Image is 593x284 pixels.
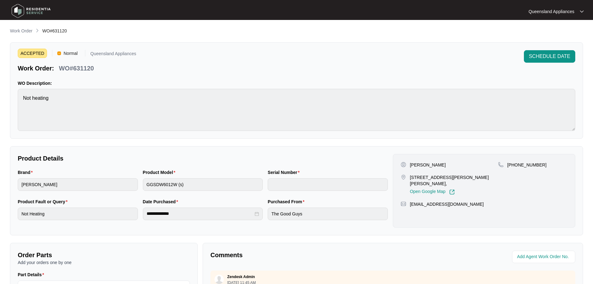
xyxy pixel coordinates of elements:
textarea: Not heating [18,89,575,131]
input: Serial Number [268,178,388,191]
input: Brand [18,178,138,191]
span: SCHEDULE DATE [529,53,570,60]
img: user-pin [401,162,406,167]
label: Product Fault or Query [18,199,70,205]
p: Queensland Appliances [90,51,136,58]
label: Serial Number [268,169,302,176]
span: Normal [61,49,80,58]
button: SCHEDULE DATE [524,50,575,63]
p: Work Order [10,28,32,34]
p: [EMAIL_ADDRESS][DOMAIN_NAME] [410,201,484,207]
p: [STREET_ADDRESS][PERSON_NAME][PERSON_NAME], [410,174,498,187]
input: Product Fault or Query [18,208,138,220]
img: chevron-right [35,28,40,33]
p: Add your orders one by one [18,259,190,266]
input: Add Agent Work Order No. [517,253,572,261]
p: Queensland Appliances [529,8,574,15]
a: Open Google Map [410,189,455,195]
input: Purchased From [268,208,388,220]
img: Link-External [449,189,455,195]
img: Vercel Logo [57,51,61,55]
img: user.svg [214,275,224,284]
span: WO#631120 [42,28,67,33]
p: WO Description: [18,80,575,86]
label: Part Details [18,272,47,278]
p: Zendesk Admin [227,274,255,279]
input: Product Model [143,178,263,191]
p: [PHONE_NUMBER] [507,162,547,168]
span: ACCEPTED [18,49,47,58]
img: residentia service logo [9,2,53,20]
label: Brand [18,169,35,176]
label: Date Purchased [143,199,181,205]
p: Comments [210,251,388,259]
p: Order Parts [18,251,190,259]
img: map-pin [401,201,406,207]
p: [PERSON_NAME] [410,162,446,168]
a: Work Order [9,28,34,35]
p: WO#631120 [59,64,94,73]
input: Date Purchased [147,210,254,217]
img: dropdown arrow [580,10,584,13]
img: map-pin [498,162,504,167]
label: Product Model [143,169,178,176]
img: map-pin [401,174,406,180]
p: Product Details [18,154,388,163]
p: Work Order: [18,64,54,73]
label: Purchased From [268,199,307,205]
